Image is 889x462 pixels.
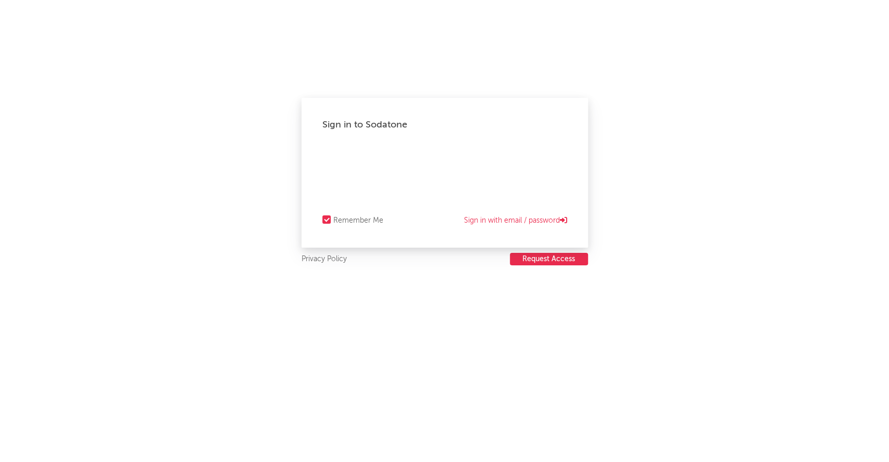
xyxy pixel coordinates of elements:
[322,119,567,131] div: Sign in to Sodatone
[464,214,567,227] a: Sign in with email / password
[333,214,383,227] div: Remember Me
[510,253,588,265] button: Request Access
[302,253,347,266] a: Privacy Policy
